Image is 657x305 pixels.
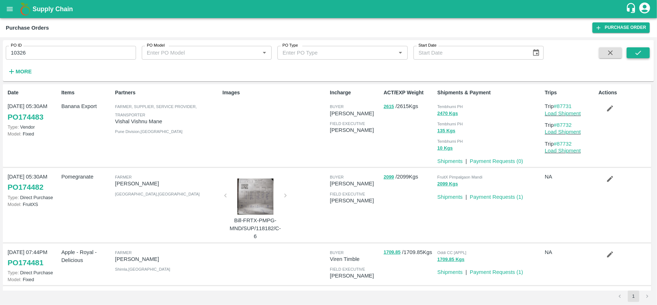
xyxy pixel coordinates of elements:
[545,140,596,148] p: Trip
[8,277,21,282] span: Model:
[8,102,58,110] p: [DATE] 05:30AM
[613,291,654,302] nav: pagination navigation
[437,122,463,126] span: Tembhurni PH
[463,190,467,201] div: |
[545,248,596,256] p: NA
[115,267,170,271] span: Shimla , [GEOGRAPHIC_DATA]
[115,104,197,117] span: Farmer, Supplier, Service Provider, Transporter
[384,173,434,181] p: / 2099 Kgs
[282,43,298,48] label: PO Type
[545,89,596,96] p: Trips
[437,139,463,143] span: Tembhurni PH
[8,89,58,96] p: Date
[115,250,132,255] span: Farmer
[545,129,581,135] a: Load Shipment
[437,250,466,255] span: Oddi CC [APPL]
[470,194,523,200] a: Payment Requests (1)
[330,104,343,109] span: buyer
[8,124,19,130] span: Type:
[384,89,434,96] p: ACT/EXP Weight
[330,175,343,179] span: buyer
[8,269,58,276] p: Direct Purchase
[330,192,365,196] span: field executive
[470,269,523,275] a: Payment Requests (1)
[470,158,523,164] a: Payment Requests (0)
[280,48,384,57] input: Enter PO Type
[115,255,220,263] p: [PERSON_NAME]
[545,173,596,181] p: NA
[223,89,327,96] p: Images
[437,127,455,135] button: 135 Kgs
[463,154,467,165] div: |
[8,202,21,207] span: Model:
[330,126,381,134] p: [PERSON_NAME]
[384,103,394,111] button: 2615
[384,248,434,257] p: / 1709.85 Kgs
[437,269,463,275] a: Shipments
[61,89,112,96] p: Items
[8,276,58,283] p: Fixed
[11,43,22,48] label: PO ID
[330,197,381,205] p: [PERSON_NAME]
[330,89,381,96] p: Incharge
[8,248,58,256] p: [DATE] 07:44PM
[1,1,18,17] button: open drawer
[8,201,58,208] p: FruitXS
[228,216,282,241] p: Bill-FRTX-PMPG-MND/SUP/118182/C-6
[437,109,458,118] button: 2470 Kgs
[545,148,581,154] a: Load Shipment
[115,117,220,125] p: Vishal Vishnu Mane
[330,109,381,117] p: [PERSON_NAME]
[115,129,183,134] span: Pune Division , [GEOGRAPHIC_DATA]
[330,272,381,280] p: [PERSON_NAME]
[8,111,43,124] a: PO174483
[437,89,542,96] p: Shipments & Payment
[437,180,458,188] button: 2099 Kgs
[8,181,43,194] a: PO174482
[330,180,381,188] p: [PERSON_NAME]
[437,194,463,200] a: Shipments
[545,121,596,129] p: Trip
[330,267,365,271] span: field executive
[8,195,19,200] span: Type:
[592,22,650,33] a: Purchase Order
[628,291,639,302] button: page 1
[61,102,112,110] p: Banana Export
[8,194,58,201] p: Direct Purchase
[8,270,19,275] span: Type:
[32,5,73,13] b: Supply Chain
[115,180,220,188] p: [PERSON_NAME]
[6,65,34,78] button: More
[554,103,572,109] a: #87731
[529,46,543,60] button: Choose date
[8,124,58,130] p: Vendor
[147,43,165,48] label: PO Model
[437,104,463,109] span: Tembhurni PH
[419,43,437,48] label: Start Date
[437,144,453,152] button: 10 Kgs
[396,48,405,57] button: Open
[437,175,482,179] span: FruitX Pimpalgaon Mandi
[8,173,58,181] p: [DATE] 05:30AM
[545,111,581,116] a: Load Shipment
[330,250,343,255] span: buyer
[626,3,638,16] div: customer-support
[554,122,572,128] a: #87732
[384,173,394,181] button: 2099
[384,248,400,257] button: 1709.85
[8,130,58,137] p: Fixed
[463,265,467,276] div: |
[638,1,651,17] div: account of current user
[115,89,220,96] p: Partners
[8,131,21,137] span: Model:
[115,175,132,179] span: Farmer
[61,173,112,181] p: Pomegranate
[144,48,249,57] input: Enter PO Model
[413,46,526,60] input: Start Date
[6,23,49,33] div: Purchase Orders
[260,48,269,57] button: Open
[16,69,32,74] strong: More
[384,102,434,111] p: / 2615 Kgs
[545,102,596,110] p: Trip
[599,89,649,96] p: Actions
